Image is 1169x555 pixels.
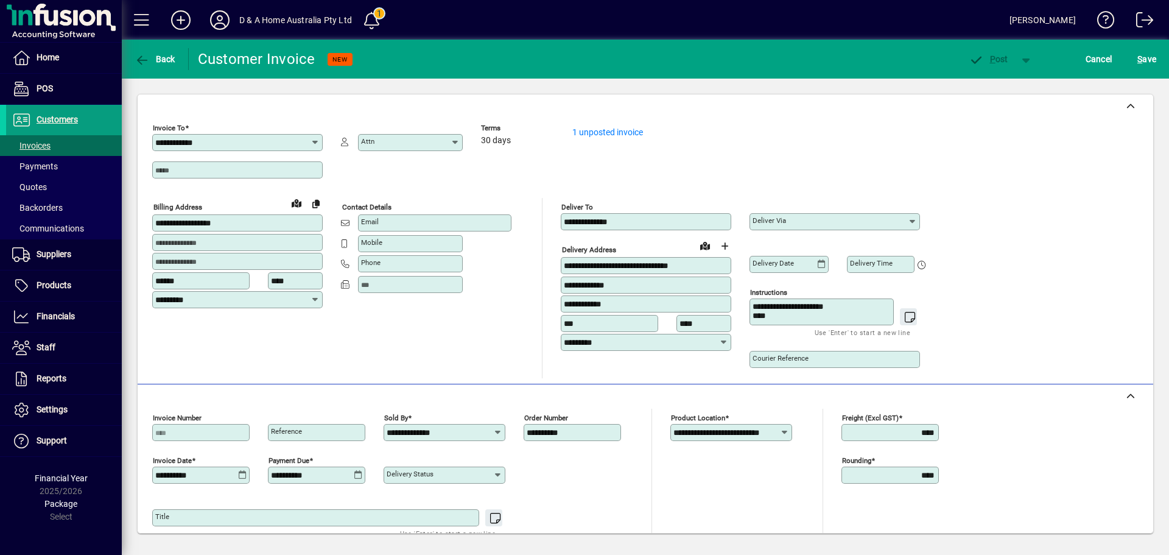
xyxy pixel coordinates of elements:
mat-label: Instructions [750,288,787,297]
span: Invoices [12,141,51,150]
button: Save [1134,48,1159,70]
span: Support [37,436,67,445]
app-page-header-button: Back [122,48,189,70]
mat-label: Deliver To [561,203,593,211]
span: Financials [37,311,75,321]
mat-label: Invoice date [153,456,192,465]
span: ost [969,54,1008,64]
mat-label: Sold by [384,414,408,422]
mat-label: Invoice number [153,414,202,422]
mat-label: Reference [271,427,302,436]
span: ave [1137,49,1156,69]
a: Home [6,43,122,73]
span: Cancel [1086,49,1112,69]
span: S [1137,54,1142,64]
span: Quotes [12,182,47,192]
span: Financial Year [35,473,88,483]
a: Backorders [6,197,122,218]
a: Products [6,270,122,301]
a: Financials [6,302,122,332]
button: Choose address [715,236,734,256]
mat-label: Payment due [269,456,309,465]
div: Customer Invoice [198,49,315,69]
a: Invoices [6,135,122,156]
a: Payments [6,156,122,177]
mat-label: Phone [361,258,381,267]
mat-label: Freight (excl GST) [842,414,899,422]
span: POS [37,83,53,93]
span: Suppliers [37,249,71,259]
a: Reports [6,364,122,394]
span: Customers [37,115,78,124]
mat-label: Deliver via [753,216,786,225]
button: Back [132,48,178,70]
span: Settings [37,405,68,414]
mat-label: Delivery time [850,259,893,267]
a: Quotes [6,177,122,197]
a: Communications [6,218,122,239]
div: D & A Home Australia Pty Ltd [239,10,352,30]
span: Payments [12,161,58,171]
a: View on map [287,193,306,213]
button: Add [161,9,200,31]
a: 1 unposted invoice [572,127,643,137]
span: Terms [481,124,554,132]
a: Knowledge Base [1088,2,1115,42]
mat-label: Courier Reference [753,354,809,362]
span: NEW [332,55,348,63]
mat-label: Attn [361,137,374,146]
div: [PERSON_NAME] [1009,10,1076,30]
span: Back [135,54,175,64]
span: P [990,54,995,64]
mat-label: Delivery status [387,470,434,478]
mat-label: Rounding [842,456,871,465]
a: Logout [1127,2,1154,42]
span: Home [37,52,59,62]
span: Communications [12,224,84,233]
button: Profile [200,9,239,31]
mat-label: Mobile [361,238,382,247]
a: POS [6,74,122,104]
span: Package [44,499,77,509]
span: Reports [37,373,66,383]
mat-hint: Use 'Enter' to start a new line [400,526,496,540]
a: Suppliers [6,239,122,270]
span: Backorders [12,203,63,213]
a: Support [6,426,122,456]
mat-label: Invoice To [153,124,185,132]
mat-label: Product location [671,414,725,422]
mat-label: Email [361,217,379,226]
button: Copy to Delivery address [306,194,326,213]
mat-label: Order number [524,414,568,422]
mat-hint: Use 'Enter' to start a new line [815,325,910,339]
button: Post [963,48,1014,70]
button: Cancel [1083,48,1115,70]
span: 30 days [481,136,511,146]
span: Products [37,280,71,290]
a: View on map [695,236,715,255]
a: Staff [6,333,122,363]
mat-label: Delivery date [753,259,794,267]
span: Staff [37,342,55,352]
a: Settings [6,395,122,425]
mat-label: Title [155,512,169,521]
